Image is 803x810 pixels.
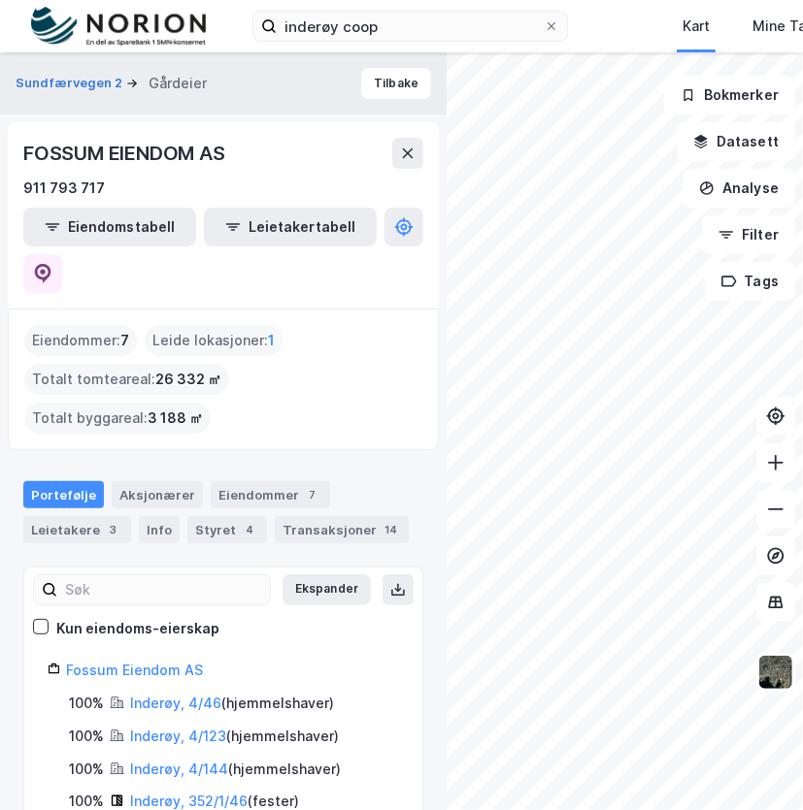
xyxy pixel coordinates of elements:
[69,725,104,748] div: 100%
[706,717,803,810] iframe: Chat Widget
[705,262,795,301] button: Tags
[16,74,126,93] button: Sundfærvegen 2
[130,725,339,748] div: ( hjemmelshaver )
[130,793,248,809] a: Inderøy, 352/1/46
[130,758,341,781] div: ( hjemmelshaver )
[148,406,203,430] span: 3 188 ㎡
[277,12,544,41] input: Søk på adresse, matrikkel, gårdeiere, leietakere eller personer
[130,695,221,711] a: Inderøy, 4/46
[23,481,104,508] div: Portefølje
[149,72,207,95] div: Gårdeier
[24,325,137,356] div: Eiendommer :
[706,717,803,810] div: Kontrollprogram for chat
[24,403,211,434] div: Totalt byggareal :
[361,68,431,99] button: Tilbake
[145,325,283,356] div: Leide lokasjoner :
[275,516,409,543] div: Transaksjoner
[240,520,259,539] div: 4
[69,692,104,715] div: 100%
[23,177,105,200] div: 911 793 717
[204,208,377,246] button: Leietakertabell
[130,692,334,715] div: ( hjemmelshaver )
[381,520,401,539] div: 14
[57,575,270,604] input: Søk
[268,329,275,352] span: 1
[702,215,795,254] button: Filter
[104,520,123,539] div: 3
[683,169,795,208] button: Analyse
[24,364,229,395] div: Totalt tomteareal :
[130,728,226,744] a: Inderøy, 4/123
[683,15,710,38] div: Kart
[66,662,203,678] a: Fossum Eiendom AS
[130,761,228,777] a: Inderøy, 4/144
[303,485,322,504] div: 7
[31,7,206,47] img: norion-logo.80e7a08dc31c2e691866.png
[211,481,330,508] div: Eiendommer
[112,481,203,508] div: Aksjonærer
[139,516,180,543] div: Info
[757,654,794,691] img: 9k=
[283,574,371,605] button: Ekspander
[23,516,131,543] div: Leietakere
[677,122,795,161] button: Datasett
[69,758,104,781] div: 100%
[23,138,229,169] div: FOSSUM EIENDOM AS
[120,329,129,352] span: 7
[56,617,219,640] div: Kun eiendoms-eierskap
[155,368,221,391] span: 26 332 ㎡
[187,516,267,543] div: Styret
[664,76,795,114] button: Bokmerker
[23,208,196,246] button: Eiendomstabell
